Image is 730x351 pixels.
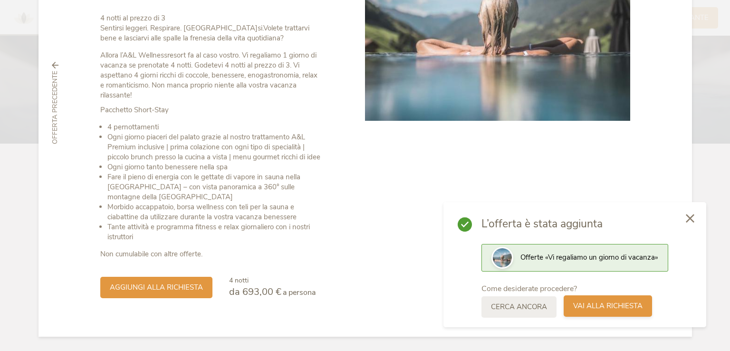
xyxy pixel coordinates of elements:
span: a persona [283,287,316,298]
span: Vai alla richiesta [573,301,643,311]
li: Ogni giorno piaceri del palato grazie al nostro trattamento A&L Premium inclusive | prima colazio... [107,132,323,162]
li: Morbido accappatoio, borsa wellness con teli per la sauna e ciabattine da utilizzare durante la v... [107,202,323,222]
span: da 693,00 € [229,285,281,298]
li: Ogni giorno tanto benessere nella spa [107,162,323,172]
span: Offerta precedente [50,71,60,144]
strong: Non cumulabile con altre offerte. [100,249,202,259]
strong: 4 notti al prezzo di 3 [100,13,165,23]
span: 4 notti [229,276,249,285]
span: L’offerta è stata aggiunta [481,216,668,232]
img: Preview [493,248,512,267]
li: 4 pernottamenti [107,122,323,132]
span: aggiungi alla richiesta [110,283,203,292]
li: Fare il pieno di energia con le gettate di vapore in sauna nella [GEOGRAPHIC_DATA] – con vista pa... [107,172,323,202]
p: Sentirsi leggeri. Respirare. [GEOGRAPHIC_DATA]si. [100,13,323,43]
li: Tante attività e programma fitness e relax giornaliero con i nostri istruttori [107,222,323,242]
span: Offerte «Vi regaliamo un giorno di vacanza» [520,253,658,262]
span: Cerca ancora [491,302,547,312]
p: Allora l’A&L Wellnessresort fa al caso vostro. Vi regaliamo 1 giorno di vacanza se prenotate 4 no... [100,50,323,100]
span: Come desiderate procedere? [481,283,577,294]
strong: Pacchetto Short-Stay [100,105,169,115]
strong: Volete trattarvi bene e lasciarvi alle spalle la frenesia della vita quotidiana? [100,23,309,43]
